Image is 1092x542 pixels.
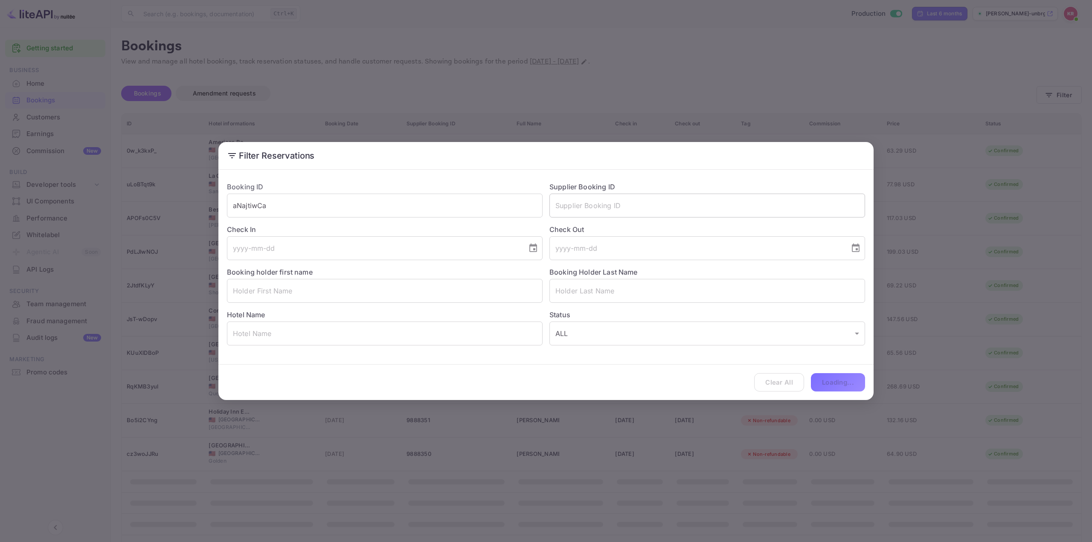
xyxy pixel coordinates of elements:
[549,322,865,345] div: ALL
[227,310,265,319] label: Hotel Name
[549,310,865,320] label: Status
[525,240,542,257] button: Choose date
[549,224,865,235] label: Check Out
[549,268,638,276] label: Booking Holder Last Name
[549,183,615,191] label: Supplier Booking ID
[227,268,313,276] label: Booking holder first name
[227,236,521,260] input: yyyy-mm-dd
[227,322,543,345] input: Hotel Name
[227,279,543,303] input: Holder First Name
[218,142,874,169] h2: Filter Reservations
[549,236,844,260] input: yyyy-mm-dd
[227,194,543,217] input: Booking ID
[847,240,864,257] button: Choose date
[227,183,264,191] label: Booking ID
[549,194,865,217] input: Supplier Booking ID
[227,224,543,235] label: Check In
[549,279,865,303] input: Holder Last Name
